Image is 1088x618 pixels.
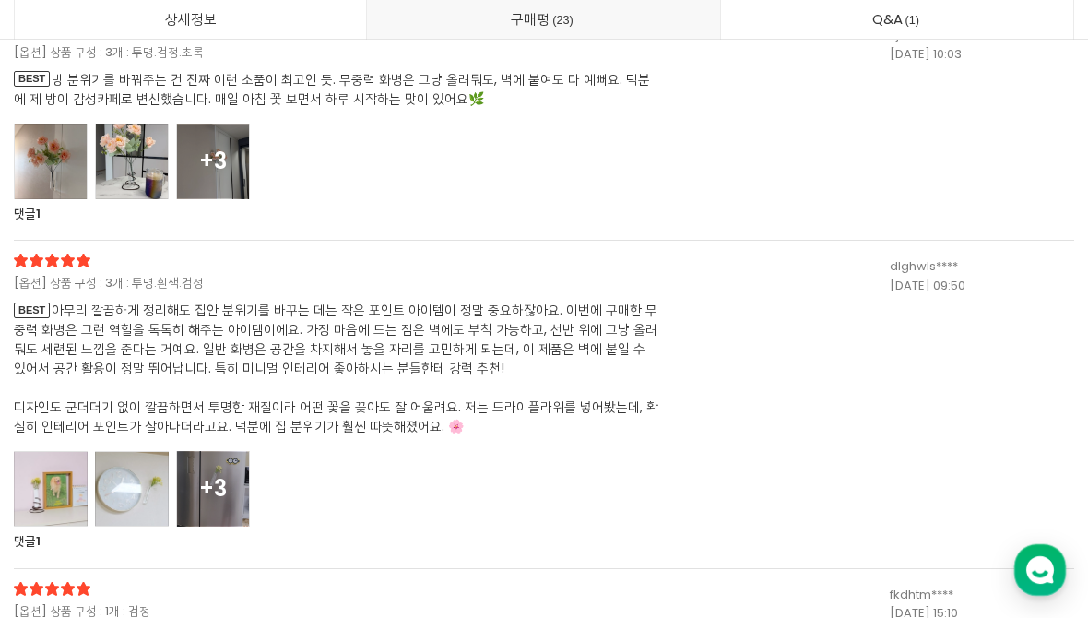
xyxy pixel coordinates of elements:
[122,465,238,511] a: 대화
[14,43,613,63] span: [옵션] 상품 구성 : 3개 : 투명.검정.초록
[36,205,41,222] span: 1
[903,10,923,30] span: 1
[14,303,50,318] span: BEST
[14,532,36,550] strong: 댓글
[890,45,1074,65] div: [DATE] 10:03
[58,493,69,507] span: 홈
[285,493,307,507] span: 설정
[36,532,41,550] span: 1
[14,274,613,293] span: [옵션] 상품 구성 : 3개 : 투명.흰색.검정
[550,10,576,30] span: 23
[199,473,227,504] strong: +3
[169,493,191,508] span: 대화
[6,465,122,511] a: 홈
[14,301,659,436] span: 아무리 깔끔하게 정리해도 집안 분위기를 바꾸는 데는 작은 포인트 아이템이 정말 중요하잖아요. 이번에 구매한 무중력 화병은 그런 역할을 톡톡히 해주는 아이템이에요. 가장 마음에...
[890,277,1074,296] div: [DATE] 09:50
[14,205,36,222] strong: 댓글
[14,71,50,87] span: BEST
[238,465,354,511] a: 설정
[199,146,227,176] strong: +3
[14,70,659,109] span: 방 분위기를 바꿔주는 건 진짜 이런 소품이 최고인 듯. 무중력 화병은 그냥 올려둬도, 벽에 붙여도 다 예뻐요. 덕분에 제 방이 감성카페로 변신했습니다. 매일 아침 꽃 보면서 ...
